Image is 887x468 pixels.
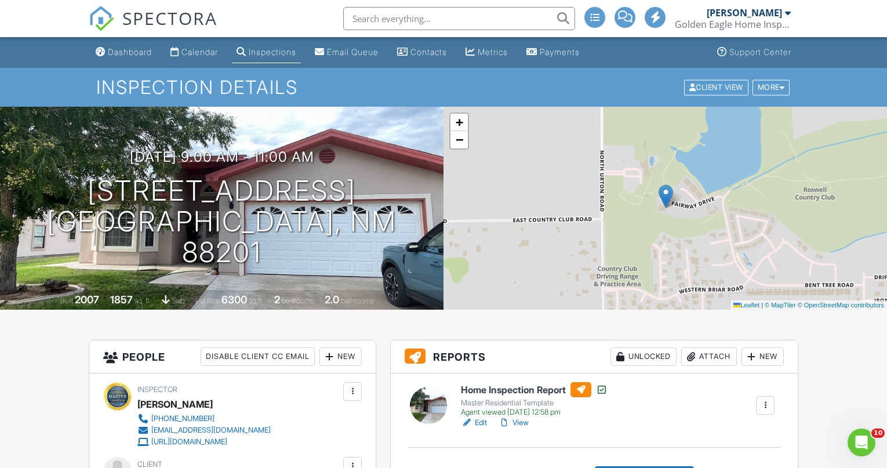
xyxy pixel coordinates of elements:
[137,396,213,413] div: [PERSON_NAME]
[410,47,447,57] div: Contacts
[684,79,748,95] div: Client View
[282,296,314,305] span: bedrooms
[89,340,376,373] h3: People
[461,417,487,429] a: Edit
[450,131,468,148] a: Zoom out
[741,347,784,366] div: New
[75,293,99,306] div: 2007
[96,77,791,97] h1: Inspection Details
[499,417,529,429] a: View
[610,347,677,366] div: Unlocked
[675,19,791,30] div: Golden Eagle Home Inspection, LLC
[461,382,608,417] a: Home Inspection Report Master Residential Template Agent viewed [DATE] 12:58 pm
[181,47,218,57] div: Calendar
[110,293,133,306] div: 1857
[137,413,271,425] a: [PHONE_NUMBER]
[456,132,463,147] span: −
[765,302,796,309] a: © MapTiler
[60,296,73,305] span: Built
[137,385,177,394] span: Inspector
[712,42,796,63] a: Support Center
[707,7,782,19] div: [PERSON_NAME]
[134,296,151,305] span: sq. ft.
[19,176,425,267] h1: [STREET_ADDRESS] [GEOGRAPHIC_DATA], NM 88201
[89,6,114,31] img: The Best Home Inspection Software - Spectora
[456,115,463,129] span: +
[130,149,314,165] h3: [DATE] 9:00 am - 11:00 am
[461,42,512,63] a: Metrics
[341,296,374,305] span: bathrooms
[729,47,791,57] div: Support Center
[659,184,673,208] img: Marker
[151,414,215,423] div: [PHONE_NUMBER]
[450,114,468,131] a: Zoom in
[753,79,790,95] div: More
[310,42,383,63] a: Email Queue
[232,42,301,63] a: Inspections
[221,293,247,306] div: 6300
[319,347,362,366] div: New
[249,296,263,305] span: sq.ft.
[848,429,875,456] iframe: Intercom live chat
[108,47,152,57] div: Dashboard
[478,47,508,57] div: Metrics
[461,382,608,397] h6: Home Inspection Report
[89,16,217,40] a: SPECTORA
[327,47,379,57] div: Email Queue
[522,42,584,63] a: Payments
[871,429,885,438] span: 10
[91,42,157,63] a: Dashboard
[137,425,271,436] a: [EMAIL_ADDRESS][DOMAIN_NAME]
[540,47,580,57] div: Payments
[201,347,315,366] div: Disable Client CC Email
[683,82,751,91] a: Client View
[166,42,223,63] a: Calendar
[249,47,296,57] div: Inspections
[392,42,452,63] a: Contacts
[325,293,339,306] div: 2.0
[461,408,608,417] div: Agent viewed [DATE] 12:58 pm
[172,296,184,305] span: slab
[137,436,271,448] a: [URL][DOMAIN_NAME]
[798,302,884,309] a: © OpenStreetMap contributors
[343,7,575,30] input: Search everything...
[761,302,763,309] span: |
[391,340,798,373] h3: Reports
[681,347,737,366] div: Attach
[733,302,759,309] a: Leaflet
[195,296,220,305] span: Lot Size
[151,426,271,435] div: [EMAIL_ADDRESS][DOMAIN_NAME]
[151,437,227,447] div: [URL][DOMAIN_NAME]
[274,293,280,306] div: 2
[122,6,217,30] span: SPECTORA
[461,398,608,408] div: Master Residential Template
